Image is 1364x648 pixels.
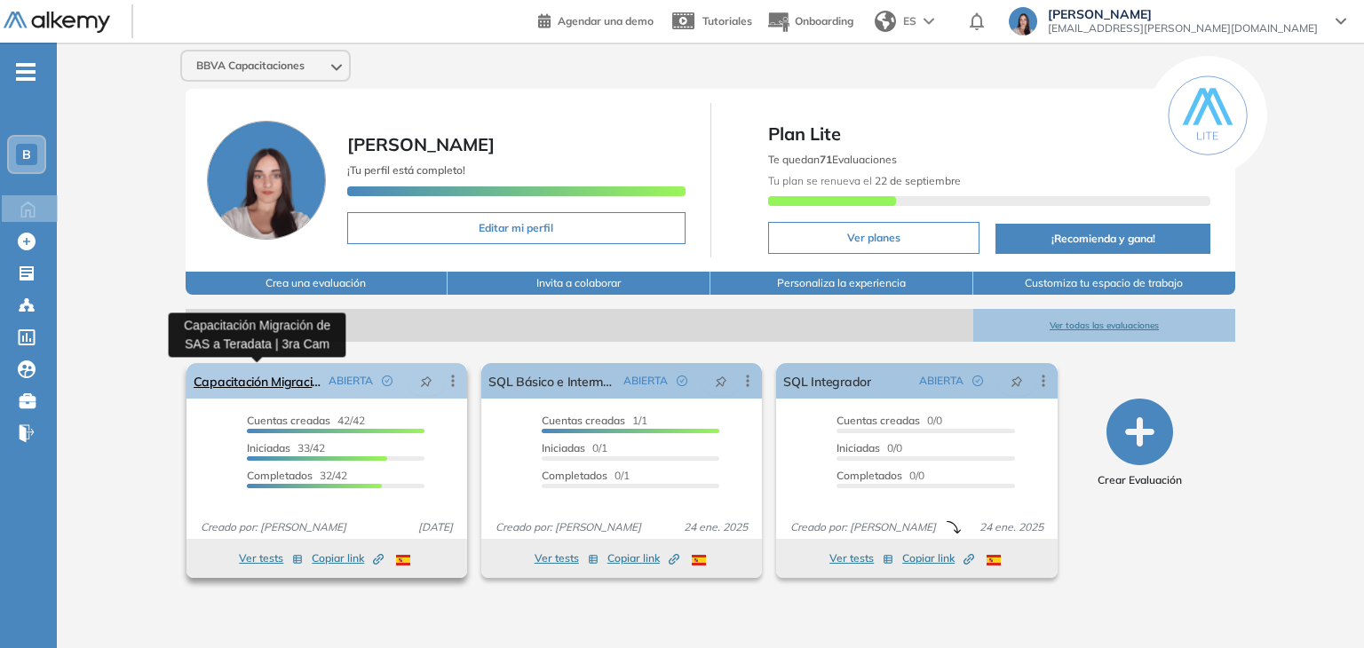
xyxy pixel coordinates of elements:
[902,550,974,566] span: Copiar link
[768,174,961,187] span: Tu plan se renueva el
[1011,374,1023,388] span: pushpin
[194,363,321,399] a: Capacitación Migración de SAS a Teradata | 3ra Cam
[1098,399,1182,488] button: Crear Evaluación
[987,555,1001,565] img: ESP
[542,469,607,482] span: Completados
[488,363,616,399] a: SQL Básico e Intermedio
[196,59,305,73] span: BBVA Capacitaciones
[312,550,384,566] span: Copiar link
[186,309,973,342] span: Evaluaciones abiertas
[973,272,1236,295] button: Customiza tu espacio de trabajo
[623,373,668,389] span: ABIERTA
[207,121,326,240] img: Foto de perfil
[702,367,741,395] button: pushpin
[542,469,630,482] span: 0/1
[837,469,924,482] span: 0/0
[995,224,1210,254] button: ¡Recomienda y gana!
[538,9,654,30] a: Agendar una demo
[347,133,495,155] span: [PERSON_NAME]
[347,212,686,244] button: Editar mi perfil
[186,272,448,295] button: Crea una evaluación
[919,373,964,389] span: ABIERTA
[903,13,916,29] span: ES
[382,375,393,386] span: check-circle
[247,469,313,482] span: Completados
[1098,472,1182,488] span: Crear Evaluación
[239,548,303,569] button: Ver tests
[448,272,710,295] button: Invita a colaborar
[542,441,607,454] span: 0/1
[829,548,893,569] button: Ver tests
[607,550,679,566] span: Copiar link
[16,70,36,74] i: -
[194,519,353,535] span: Creado por: [PERSON_NAME]
[542,441,585,454] span: Iniciadas
[312,548,384,569] button: Copiar link
[542,414,625,427] span: Cuentas creadas
[542,414,647,427] span: 1/1
[396,555,410,565] img: ESP
[837,414,920,427] span: Cuentas creadas
[783,519,943,535] span: Creado por: [PERSON_NAME]
[407,367,446,395] button: pushpin
[692,555,706,565] img: ESP
[972,519,1051,535] span: 24 ene. 2025
[997,367,1036,395] button: pushpin
[902,548,974,569] button: Copiar link
[768,121,1211,147] span: Plan Lite
[169,312,346,357] div: Capacitación Migración de SAS a Teradata | 3ra Cam
[607,548,679,569] button: Copiar link
[677,375,687,386] span: check-circle
[247,414,330,427] span: Cuentas creadas
[420,374,432,388] span: pushpin
[22,147,31,162] span: B
[837,441,902,454] span: 0/0
[766,3,853,41] button: Onboarding
[837,414,942,427] span: 0/0
[973,309,1236,342] button: Ver todas las evaluaciones
[247,441,290,454] span: Iniciadas
[1048,21,1318,36] span: [EMAIL_ADDRESS][PERSON_NAME][DOMAIN_NAME]
[247,469,347,482] span: 32/42
[783,363,870,399] a: SQL Integrador
[924,18,934,25] img: arrow
[702,14,752,28] span: Tutoriales
[710,272,973,295] button: Personaliza la experiencia
[795,14,853,28] span: Onboarding
[677,519,755,535] span: 24 ene. 2025
[715,374,727,388] span: pushpin
[4,12,110,34] img: Logo
[329,373,373,389] span: ABIERTA
[558,14,654,28] span: Agendar una demo
[488,519,648,535] span: Creado por: [PERSON_NAME]
[247,414,365,427] span: 42/42
[1048,7,1318,21] span: [PERSON_NAME]
[535,548,599,569] button: Ver tests
[820,153,832,166] b: 71
[411,519,460,535] span: [DATE]
[768,153,897,166] span: Te quedan Evaluaciones
[837,441,880,454] span: Iniciadas
[875,11,896,32] img: world
[247,441,325,454] span: 33/42
[972,375,983,386] span: check-circle
[872,174,961,187] b: 22 de septiembre
[347,163,465,177] span: ¡Tu perfil está completo!
[837,469,902,482] span: Completados
[768,222,980,254] button: Ver planes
